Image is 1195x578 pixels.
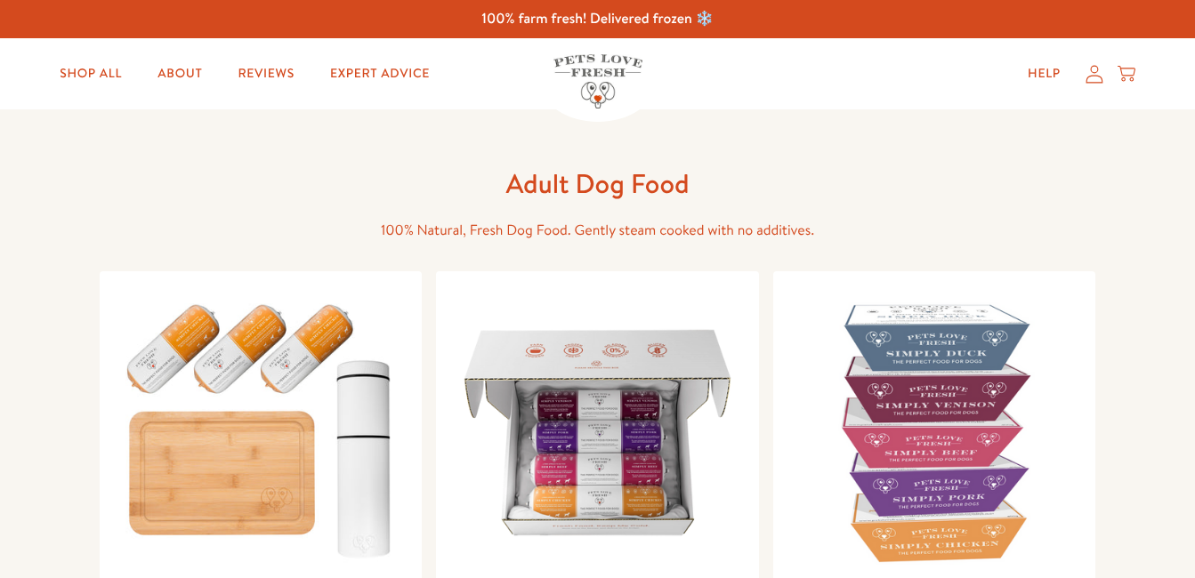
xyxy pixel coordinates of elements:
span: 100% Natural, Fresh Dog Food. Gently steam cooked with no additives. [381,221,814,240]
a: Reviews [223,56,308,92]
img: Pets Love Fresh [553,54,642,108]
a: Help [1013,56,1075,92]
a: About [143,56,216,92]
a: Expert Advice [316,56,444,92]
a: Shop All [45,56,136,92]
img: Taster Pack - Adult [114,285,408,567]
h1: Adult Dog Food [313,166,883,201]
